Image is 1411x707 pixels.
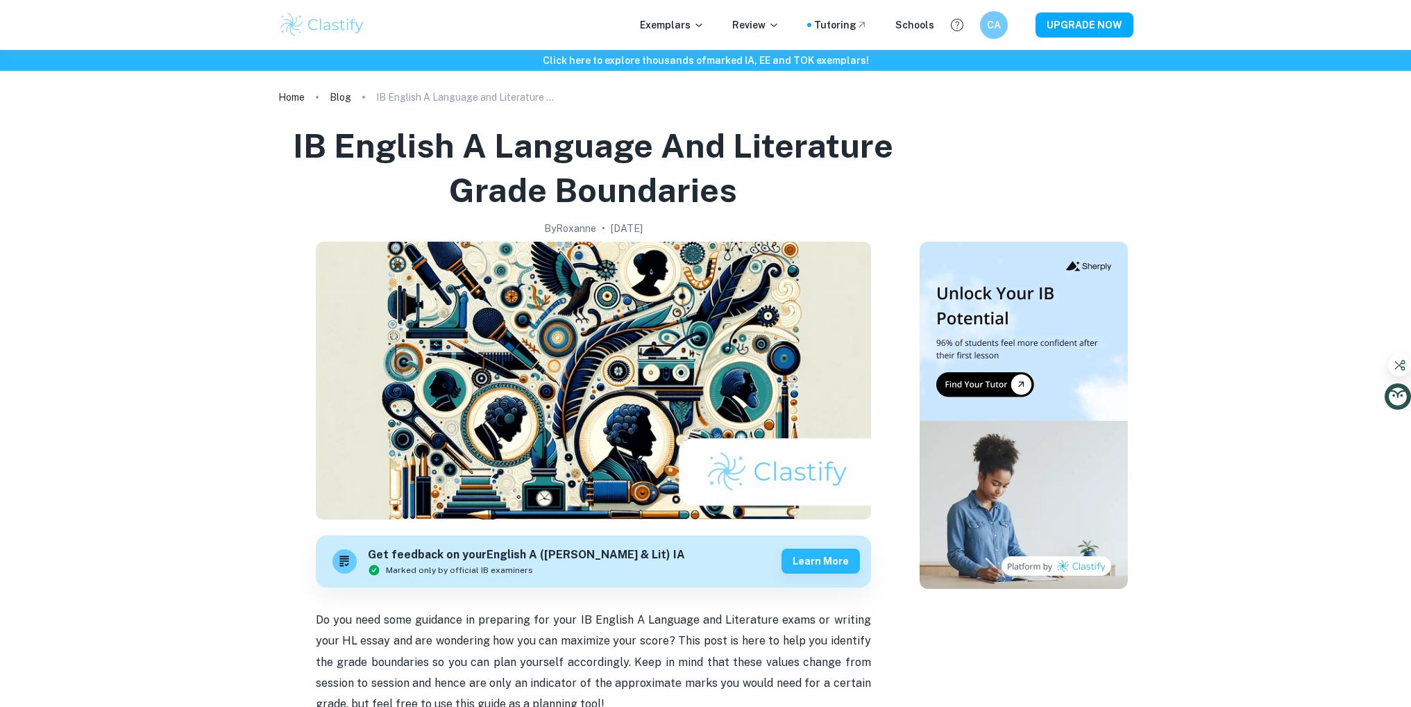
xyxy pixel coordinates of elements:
p: • [602,221,605,236]
a: Get feedback on yourEnglish A ([PERSON_NAME] & Lit) IAMarked only by official IB examinersLearn more [316,535,871,588]
img: Thumbnail [920,242,1128,589]
span: our score [619,634,668,647]
a: Blog [330,88,351,107]
button: CA [980,11,1008,39]
h1: IB English A Language and Literature Grade Boundaries [284,124,903,213]
a: Home [278,88,305,107]
img: Clastify logo [278,11,366,39]
h6: Get feedback on your English A ([PERSON_NAME] & Lit) IA [368,547,685,564]
a: Tutoring [814,17,868,33]
h6: CA [986,17,1002,33]
h2: By Roxanne [544,221,596,236]
p: IB English A Language and Literature Grade Boundaries [376,90,557,105]
button: Learn more [781,549,860,574]
a: Schools [895,17,934,33]
img: IB English A Language and Literature Grade Boundaries cover image [316,242,871,519]
p: Exemplars [640,17,704,33]
h6: Click here to explore thousands of marked IA, EE and TOK exemplars ! [3,53,1408,68]
button: Help and Feedback [945,13,969,37]
button: UPGRADE NOW [1036,13,1133,38]
p: Review [732,17,779,33]
h2: [DATE] [611,221,643,236]
span: Marked only by official IB examiners [386,564,533,576]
